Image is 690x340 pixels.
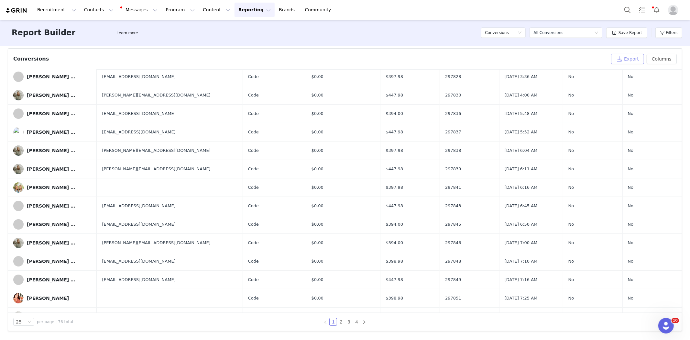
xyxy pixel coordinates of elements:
[80,3,117,17] button: Contacts
[568,166,574,172] span: No
[611,54,644,64] button: Export
[386,74,403,80] span: $397.98
[505,129,538,135] span: [DATE] 5:52 AM
[628,277,634,283] span: No
[5,7,28,14] a: grin logo
[27,166,75,172] div: [PERSON_NAME] | Come Stay Awhile
[330,318,337,325] a: 1
[248,240,259,246] span: Code
[568,92,574,98] span: No
[33,3,80,17] button: Recruitment
[386,295,403,301] span: $398.98
[248,74,259,80] span: Code
[312,203,323,209] span: $0.00
[628,166,634,172] span: No
[102,258,175,265] span: [EMAIL_ADDRESS][DOMAIN_NAME]
[568,203,574,209] span: No
[27,203,75,209] div: [PERSON_NAME] | The [PERSON_NAME] Family
[362,320,366,324] i: icon: right
[13,72,92,82] a: [PERSON_NAME] | The [PERSON_NAME] Family
[505,203,538,209] span: [DATE] 6:45 AM
[505,92,538,98] span: [DATE] 4:00 AM
[445,92,461,98] span: 297830
[13,127,92,137] a: [PERSON_NAME] (The Style Insider)
[312,110,323,117] span: $0.00
[386,166,403,172] span: $447.98
[301,3,338,17] a: Community
[13,90,92,100] a: [PERSON_NAME] | Come Stay Awhile
[312,277,323,283] span: $0.00
[102,277,175,283] span: [EMAIL_ADDRESS][DOMAIN_NAME]
[27,296,69,301] div: [PERSON_NAME]
[235,3,275,17] button: Reporting
[248,258,259,265] span: Code
[13,145,24,156] img: 99653b67-bc33-4851-90d8-8c6c4dca88da.jpg
[650,3,664,17] button: Notifications
[248,147,259,154] span: Code
[505,110,538,117] span: [DATE] 5:48 AM
[533,28,563,38] div: All Conversions
[13,201,92,211] a: [PERSON_NAME] | The [PERSON_NAME] Family
[445,110,461,117] span: 297836
[13,90,24,100] img: 99653b67-bc33-4851-90d8-8c6c4dca88da.jpg
[628,74,634,80] span: No
[102,129,175,135] span: [EMAIL_ADDRESS][DOMAIN_NAME]
[27,320,31,324] i: icon: down
[322,318,329,326] li: Previous Page
[102,221,175,228] span: [EMAIL_ADDRESS][DOMAIN_NAME]
[13,238,92,248] a: [PERSON_NAME] | Come Stay Awhile
[386,147,403,154] span: $397.98
[635,3,649,17] a: Tasks
[628,203,634,209] span: No
[505,184,538,191] span: [DATE] 6:16 AM
[568,147,574,154] span: No
[13,145,92,156] a: [PERSON_NAME] | Come Stay Awhile
[16,318,22,325] div: 25
[27,185,75,190] div: [PERSON_NAME] & Tegan
[102,74,175,80] span: [EMAIL_ADDRESS][DOMAIN_NAME]
[386,277,403,283] span: $447.98
[505,221,538,228] span: [DATE] 6:50 AM
[13,127,24,137] img: 28e64fec-48af-4e47-ba28-1b825d096099--s.jpg
[353,318,360,326] li: 4
[275,3,301,17] a: Brands
[13,219,92,230] a: [PERSON_NAME] | The [PERSON_NAME] Family
[445,295,461,301] span: 297851
[102,92,210,98] span: [PERSON_NAME][EMAIL_ADDRESS][DOMAIN_NAME]
[445,147,461,154] span: 297838
[445,221,461,228] span: 297845
[102,203,175,209] span: [EMAIL_ADDRESS][DOMAIN_NAME]
[312,221,323,228] span: $0.00
[102,166,210,172] span: [PERSON_NAME][EMAIL_ADDRESS][DOMAIN_NAME]
[445,203,461,209] span: 297843
[620,3,635,17] button: Search
[199,3,234,17] button: Content
[312,74,323,80] span: $0.00
[568,74,574,80] span: No
[655,28,682,38] button: Filters
[27,74,75,79] div: [PERSON_NAME] | The [PERSON_NAME] Family
[102,110,175,117] span: [EMAIL_ADDRESS][DOMAIN_NAME]
[672,318,679,323] span: 10
[8,48,682,331] article: Conversions
[568,258,574,265] span: No
[248,295,259,301] span: Code
[329,318,337,326] li: 1
[445,258,461,265] span: 297848
[118,3,161,17] button: Messages
[485,28,509,38] h5: Conversions
[13,256,92,266] a: [PERSON_NAME] | The [PERSON_NAME] Family
[445,240,461,246] span: 297846
[628,258,634,265] span: No
[162,3,199,17] button: Program
[248,92,259,98] span: Code
[337,318,345,325] a: 2
[568,277,574,283] span: No
[386,92,403,98] span: $447.98
[345,318,352,325] a: 3
[445,184,461,191] span: 297841
[628,92,634,98] span: No
[628,295,634,301] span: No
[312,129,323,135] span: $0.00
[248,203,259,209] span: Code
